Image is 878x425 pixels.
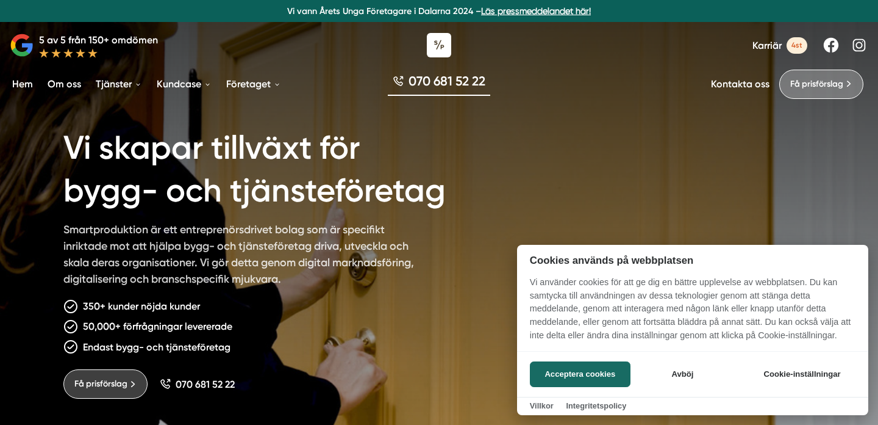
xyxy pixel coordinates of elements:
[566,401,626,410] a: Integritetspolicy
[530,401,554,410] a: Villkor
[634,361,731,387] button: Avböj
[517,255,868,266] h2: Cookies används på webbplatsen
[749,361,855,387] button: Cookie-inställningar
[530,361,630,387] button: Acceptera cookies
[517,276,868,351] p: Vi använder cookies för att ge dig en bättre upplevelse av webbplatsen. Du kan samtycka till anvä...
